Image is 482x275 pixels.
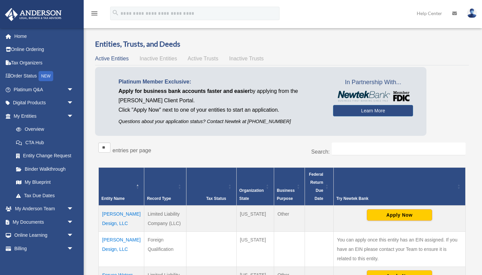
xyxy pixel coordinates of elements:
span: arrow_drop_down [67,229,80,242]
a: Online Ordering [5,43,84,56]
td: [PERSON_NAME] Design, LLC [99,231,144,267]
img: Anderson Advisors Platinum Portal [3,8,64,21]
div: NEW [38,71,53,81]
button: Apply Now [367,209,432,221]
i: search [112,9,119,16]
span: Federal Return Due Date [309,172,323,201]
label: Search: [311,149,330,155]
span: Organization State [239,188,264,201]
span: Entity Name [101,196,125,201]
td: [PERSON_NAME] Design, LLC [99,206,144,232]
a: Billingarrow_drop_down [5,242,84,255]
td: Limited Liability Company (LLC) [144,206,186,232]
th: Try Newtek Bank : Activate to sort [333,167,465,206]
span: Tax Status [206,196,226,201]
td: [US_STATE] [236,206,274,232]
th: Organization State: Activate to sort [236,167,274,206]
th: Tax Status: Activate to sort [186,167,236,206]
a: Digital Productsarrow_drop_down [5,96,84,110]
span: Active Entities [95,56,129,61]
p: by applying from the [PERSON_NAME] Client Portal. [118,87,323,105]
span: Business Purpose [277,188,295,201]
label: entries per page [112,148,151,153]
a: Entity Change Request [9,149,80,163]
a: My Blueprint [9,176,80,189]
th: Record Type: Activate to sort [144,167,186,206]
th: Federal Return Due Date: Activate to sort [305,167,333,206]
td: Foreign Qualification [144,231,186,267]
p: Questions about your application status? Contact Newtek at [PHONE_NUMBER] [118,117,323,126]
a: Platinum Q&Aarrow_drop_down [5,83,84,96]
i: menu [90,9,98,17]
img: NewtekBankLogoSM.png [336,91,410,102]
td: [US_STATE] [236,231,274,267]
span: arrow_drop_down [67,202,80,216]
span: arrow_drop_down [67,109,80,123]
a: Tax Organizers [5,56,84,69]
p: Platinum Member Exclusive: [118,77,323,87]
span: In Partnership With... [333,77,413,88]
a: My Documentsarrow_drop_down [5,215,84,229]
span: Active Trusts [188,56,219,61]
a: My Entitiesarrow_drop_down [5,109,80,123]
a: menu [90,12,98,17]
a: Learn More [333,105,413,116]
td: Other [274,206,305,232]
a: Binder Walkthrough [9,162,80,176]
a: My Anderson Teamarrow_drop_down [5,202,84,216]
span: arrow_drop_down [67,215,80,229]
a: Order StatusNEW [5,69,84,83]
td: You can apply once this entity has an EIN assigned. If you have an EIN please contact your Team t... [333,231,465,267]
p: Click "Apply Now" next to one of your entities to start an application. [118,105,323,115]
span: Inactive Trusts [229,56,264,61]
a: Home [5,30,84,43]
th: Business Purpose: Activate to sort [274,167,305,206]
h3: Entities, Trusts, and Deeds [95,39,469,49]
span: Inactive Entities [140,56,177,61]
span: Record Type [147,196,171,201]
a: CTA Hub [9,136,80,149]
span: Apply for business bank accounts faster and easier [118,88,250,94]
span: arrow_drop_down [67,96,80,110]
span: arrow_drop_down [67,242,80,256]
th: Entity Name: Activate to invert sorting [99,167,144,206]
span: arrow_drop_down [67,83,80,97]
a: Tax Due Dates [9,189,80,202]
img: User Pic [467,8,477,18]
a: Online Learningarrow_drop_down [5,229,84,242]
a: Overview [9,123,77,136]
div: Try Newtek Bank [336,195,455,203]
